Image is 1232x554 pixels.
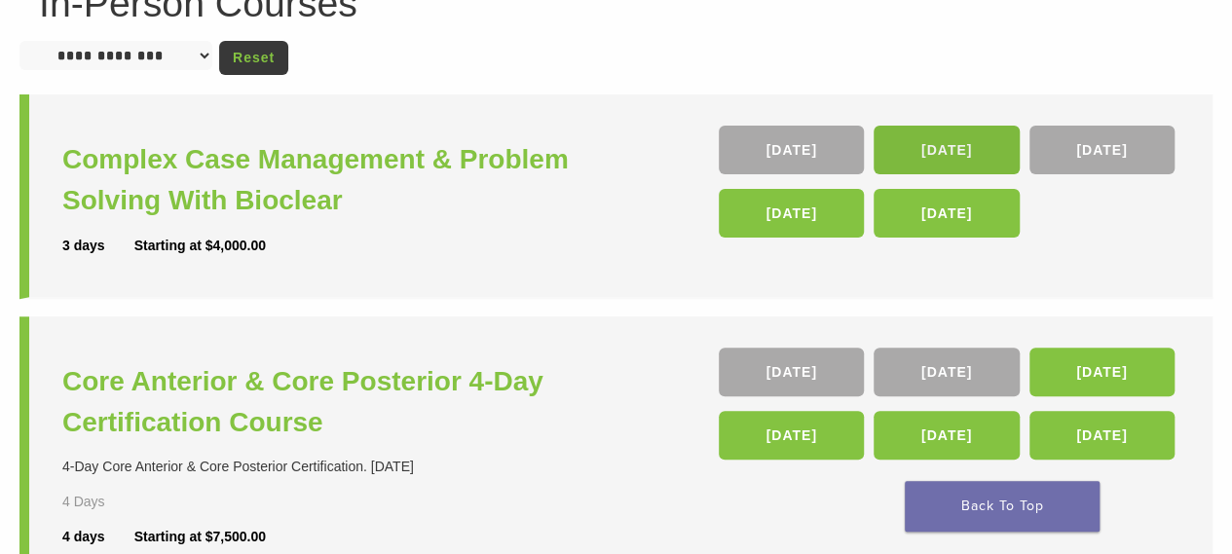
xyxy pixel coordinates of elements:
a: [DATE] [874,411,1019,460]
a: [DATE] [719,348,864,396]
a: [DATE] [719,126,864,174]
div: 4 Days [62,492,146,512]
div: 4-Day Core Anterior & Core Posterior Certification. [DATE] [62,457,621,477]
a: [DATE] [874,189,1019,238]
div: , , , , [719,126,1179,247]
a: [DATE] [1029,126,1175,174]
a: Core Anterior & Core Posterior 4-Day Certification Course [62,361,621,443]
div: 4 days [62,527,134,547]
div: 3 days [62,236,134,256]
a: [DATE] [1029,411,1175,460]
a: Back To Top [905,481,1100,532]
a: [DATE] [719,189,864,238]
a: Reset [219,41,288,75]
a: [DATE] [719,411,864,460]
div: Starting at $7,500.00 [134,527,266,547]
a: [DATE] [1029,348,1175,396]
div: , , , , , [719,348,1179,469]
div: Starting at $4,000.00 [134,236,266,256]
a: Complex Case Management & Problem Solving With Bioclear [62,139,621,221]
a: [DATE] [874,126,1019,174]
a: [DATE] [874,348,1019,396]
